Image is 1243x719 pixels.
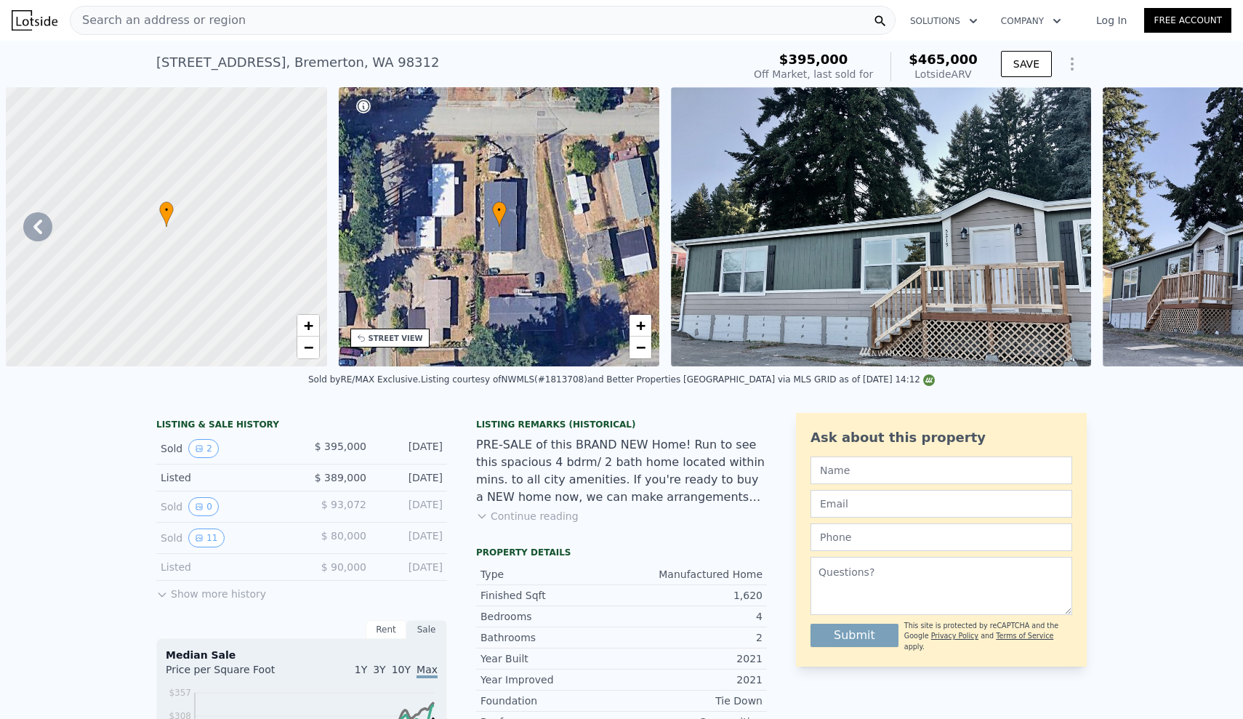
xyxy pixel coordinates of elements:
[621,694,763,708] div: Tie Down
[476,436,767,506] div: PRE-SALE of this BRAND NEW Home! Run to see this spacious 4 bdrm/ 2 bath home located within mins...
[810,624,898,647] button: Submit
[297,315,319,337] a: Zoom in
[810,427,1072,448] div: Ask about this property
[308,374,421,385] div: Sold by RE/MAX Exclusive .
[161,497,290,516] div: Sold
[159,204,174,217] span: •
[931,632,978,640] a: Privacy Policy
[366,620,406,639] div: Rent
[159,201,174,227] div: •
[321,499,366,510] span: $ 93,072
[480,651,621,666] div: Year Built
[392,664,411,675] span: 10Y
[1058,49,1087,79] button: Show Options
[492,204,507,217] span: •
[621,672,763,687] div: 2021
[480,588,621,603] div: Finished Sqft
[378,439,443,458] div: [DATE]
[996,632,1053,640] a: Terms of Service
[810,490,1072,518] input: Email
[904,621,1072,652] div: This site is protected by reCAPTCHA and the Google and apply.
[480,609,621,624] div: Bedrooms
[480,630,621,645] div: Bathrooms
[754,67,873,81] div: Off Market, last sold for
[476,547,767,558] div: Property details
[12,10,57,31] img: Lotside
[315,472,366,483] span: $ 389,000
[989,8,1073,34] button: Company
[188,529,224,547] button: View historical data
[369,333,423,344] div: STREET VIEW
[621,651,763,666] div: 2021
[355,664,367,675] span: 1Y
[476,419,767,430] div: Listing Remarks (Historical)
[373,664,385,675] span: 3Y
[303,338,313,356] span: −
[71,12,246,29] span: Search an address or region
[161,470,290,485] div: Listed
[421,374,935,385] div: Listing courtesy of NWMLS (#1813708) and Better Properties [GEOGRAPHIC_DATA] via MLS GRID as of [...
[621,630,763,645] div: 2
[315,441,366,452] span: $ 395,000
[161,529,290,547] div: Sold
[406,620,447,639] div: Sale
[378,470,443,485] div: [DATE]
[1144,8,1231,33] a: Free Account
[636,316,645,334] span: +
[378,560,443,574] div: [DATE]
[636,338,645,356] span: −
[156,52,439,73] div: [STREET_ADDRESS] , Bremerton , WA 98312
[909,52,978,67] span: $465,000
[492,201,507,227] div: •
[156,419,447,433] div: LISTING & SALE HISTORY
[810,457,1072,484] input: Name
[480,694,621,708] div: Foundation
[629,337,651,358] a: Zoom out
[1079,13,1144,28] a: Log In
[923,374,935,386] img: NWMLS Logo
[156,581,266,601] button: Show more history
[480,567,621,582] div: Type
[378,497,443,516] div: [DATE]
[779,52,848,67] span: $395,000
[810,523,1072,551] input: Phone
[629,315,651,337] a: Zoom in
[621,588,763,603] div: 1,620
[166,648,438,662] div: Median Sale
[621,567,763,582] div: Manufactured Home
[621,609,763,624] div: 4
[297,337,319,358] a: Zoom out
[417,664,438,678] span: Max
[671,87,1091,366] img: Sale: 120634845 Parcel: 102231879
[321,561,366,573] span: $ 90,000
[303,316,313,334] span: +
[898,8,989,34] button: Solutions
[1001,51,1052,77] button: SAVE
[169,688,191,698] tspan: $357
[188,497,219,516] button: View historical data
[321,530,366,542] span: $ 80,000
[161,560,290,574] div: Listed
[378,529,443,547] div: [DATE]
[166,662,302,686] div: Price per Square Foot
[188,439,219,458] button: View historical data
[480,672,621,687] div: Year Improved
[161,439,290,458] div: Sold
[909,67,978,81] div: Lotside ARV
[476,509,579,523] button: Continue reading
